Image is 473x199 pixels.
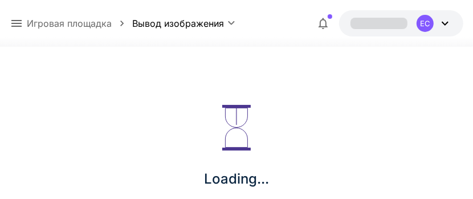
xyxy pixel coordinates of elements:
a: Игровая площадка [27,17,112,30]
ya-tr-span: ЕС [420,20,430,27]
ya-tr-span: Вывод изображения [132,18,224,29]
ya-tr-span: Игровая площадка [27,18,112,29]
button: ЕС [339,10,463,36]
p: Loading... [204,169,269,189]
nav: панировочный сухарь [27,17,132,30]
